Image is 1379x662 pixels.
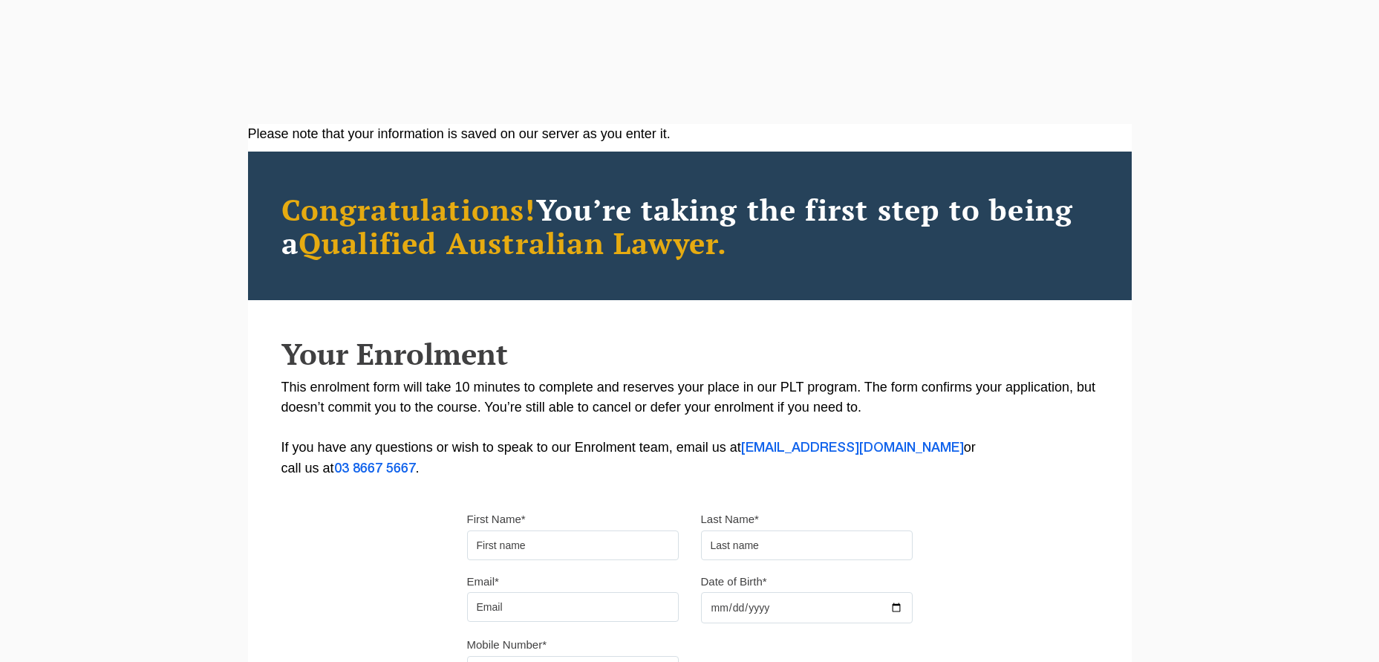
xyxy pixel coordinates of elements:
label: Email* [467,574,499,589]
a: 03 8667 5667 [334,463,416,475]
label: First Name* [467,512,526,527]
h2: You’re taking the first step to being a [281,192,1098,259]
label: Date of Birth* [701,574,767,589]
a: [EMAIL_ADDRESS][DOMAIN_NAME] [741,442,964,454]
span: Congratulations! [281,189,536,229]
input: Last name [701,530,913,560]
input: Email [467,592,679,622]
h2: Your Enrolment [281,337,1098,370]
div: Please note that your information is saved on our server as you enter it. [248,124,1132,144]
input: First name [467,530,679,560]
p: This enrolment form will take 10 minutes to complete and reserves your place in our PLT program. ... [281,377,1098,479]
label: Last Name* [701,512,759,527]
label: Mobile Number* [467,637,547,652]
span: Qualified Australian Lawyer. [299,223,728,262]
